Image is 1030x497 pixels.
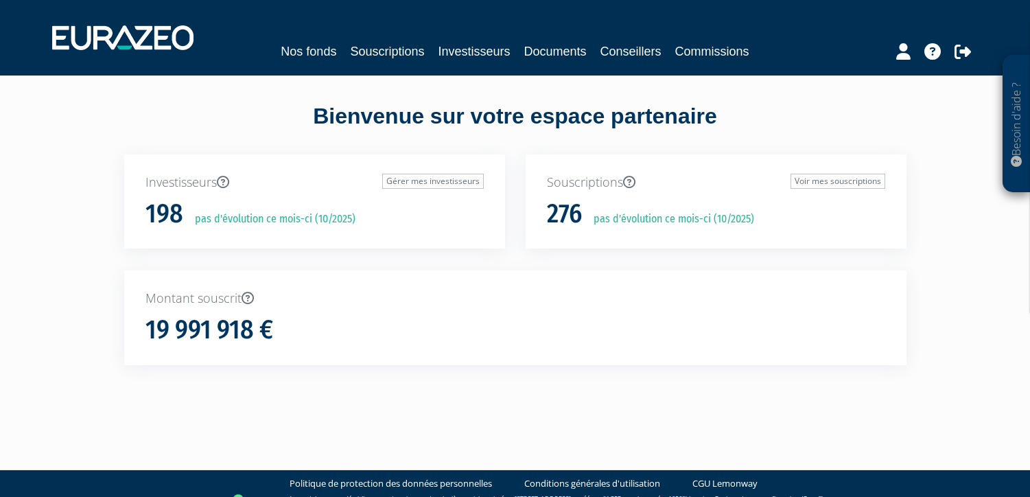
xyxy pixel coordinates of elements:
[281,42,336,61] a: Nos fonds
[547,200,582,229] h1: 276
[675,42,749,61] a: Commissions
[145,316,273,345] h1: 19 991 918 €
[600,42,662,61] a: Conseillers
[547,174,885,192] p: Souscriptions
[145,174,484,192] p: Investisseurs
[350,42,424,61] a: Souscriptions
[52,25,194,50] img: 1732889491-logotype_eurazeo_blanc_rvb.png
[524,477,660,490] a: Conditions générales d'utilisation
[290,477,492,490] a: Politique de protection des données personnelles
[145,290,885,308] p: Montant souscrit
[114,101,917,154] div: Bienvenue sur votre espace partenaire
[791,174,885,189] a: Voir mes souscriptions
[584,211,754,227] p: pas d'évolution ce mois-ci (10/2025)
[382,174,484,189] a: Gérer mes investisseurs
[524,42,587,61] a: Documents
[438,42,510,61] a: Investisseurs
[145,200,183,229] h1: 198
[185,211,355,227] p: pas d'évolution ce mois-ci (10/2025)
[692,477,758,490] a: CGU Lemonway
[1009,62,1025,186] p: Besoin d'aide ?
